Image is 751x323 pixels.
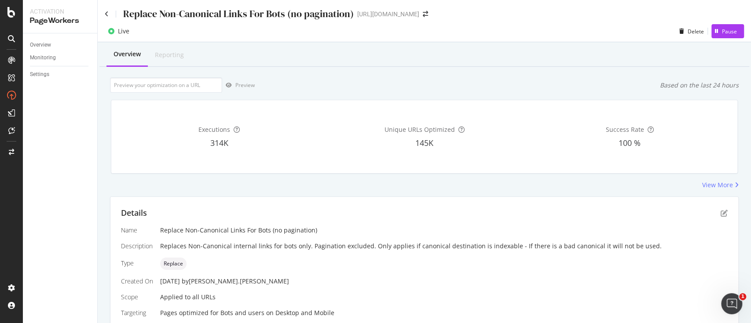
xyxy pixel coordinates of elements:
[30,16,90,26] div: PageWorkers
[739,293,746,300] span: 1
[688,28,704,35] div: Delete
[235,81,255,89] div: Preview
[275,308,334,317] div: Desktop and Mobile
[121,293,153,301] div: Scope
[702,181,739,189] a: View More
[220,308,264,317] div: Bots and users
[384,125,454,134] span: Unique URLs Optimized
[619,138,641,148] span: 100 %
[222,78,255,92] button: Preview
[160,226,728,235] div: Replace Non-Canonical Links For Bots (no pagination)
[105,11,109,17] a: Click to go back
[660,81,739,90] div: Based on the last 24 hours
[423,11,428,17] div: arrow-right-arrow-left
[160,242,728,250] div: Replaces Non-Canonical internal links for bots only. Pagination excluded. Only applies if canonic...
[30,70,49,79] div: Settings
[110,77,222,93] input: Preview your optimization on a URL
[155,51,184,59] div: Reporting
[121,308,153,317] div: Targeting
[160,308,728,317] div: Pages optimized for on
[30,7,90,16] div: Activation
[676,24,704,38] button: Delete
[121,226,728,317] div: Applied to all URLs
[30,40,91,50] a: Overview
[357,10,419,18] div: [URL][DOMAIN_NAME]
[121,259,153,268] div: Type
[702,181,733,189] div: View More
[210,138,228,148] span: 314K
[121,277,153,286] div: Created On
[123,7,354,21] div: Replace Non-Canonical Links For Bots (no pagination)
[722,28,737,35] div: Pause
[30,40,51,50] div: Overview
[114,50,141,58] div: Overview
[118,27,129,36] div: Live
[711,24,744,38] button: Pause
[160,258,187,270] div: neutral label
[415,138,433,148] span: 145K
[30,53,56,62] div: Monitoring
[30,53,91,62] a: Monitoring
[164,261,183,266] span: Replace
[121,207,147,219] div: Details
[182,277,289,286] div: by [PERSON_NAME].[PERSON_NAME]
[721,293,742,314] iframe: Intercom live chat
[30,70,91,79] a: Settings
[721,210,728,217] div: pen-to-square
[605,125,644,134] span: Success Rate
[121,242,153,250] div: Description
[121,226,153,235] div: Name
[160,277,728,286] div: [DATE]
[198,125,230,134] span: Executions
